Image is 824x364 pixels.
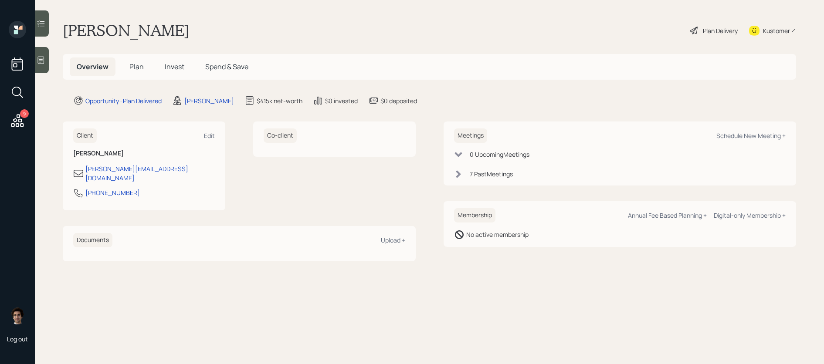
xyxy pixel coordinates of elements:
div: 7 Past Meeting s [470,169,513,179]
div: Opportunity · Plan Delivered [85,96,162,105]
div: $0 deposited [380,96,417,105]
div: 9 [20,109,29,118]
h1: [PERSON_NAME] [63,21,190,40]
div: [PERSON_NAME][EMAIL_ADDRESS][DOMAIN_NAME] [85,164,215,182]
span: Plan [129,62,144,71]
h6: Co-client [264,128,297,143]
div: $415k net-worth [257,96,302,105]
h6: Membership [454,208,495,222]
span: Invest [165,62,184,71]
div: [PERSON_NAME] [184,96,234,105]
div: Kustomer [763,26,790,35]
div: Log out [7,335,28,343]
div: Annual Fee Based Planning + [628,211,707,219]
h6: Meetings [454,128,487,143]
div: $0 invested [325,96,358,105]
h6: Documents [73,233,112,247]
img: harrison-schaefer-headshot-2.png [9,307,26,324]
span: Overview [77,62,109,71]
div: Digital-only Membership + [714,211,786,219]
div: [PHONE_NUMBER] [85,188,140,197]
h6: Client [73,128,97,143]
span: Spend & Save [205,62,248,71]
div: Edit [204,131,215,140]
div: Schedule New Meeting + [716,131,786,140]
div: Upload + [381,236,405,244]
div: Plan Delivery [703,26,738,35]
div: No active membership [466,230,529,239]
div: 0 Upcoming Meeting s [470,150,529,159]
h6: [PERSON_NAME] [73,150,215,157]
